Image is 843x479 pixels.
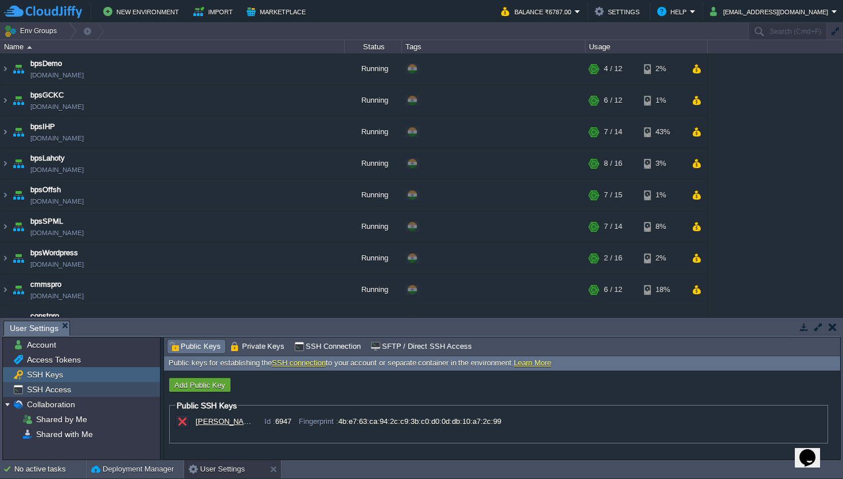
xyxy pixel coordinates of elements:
div: Running [345,211,402,242]
button: New Environment [103,5,182,18]
div: 43% [644,116,681,147]
a: bpsOffsh [30,184,61,196]
button: Import [193,5,236,18]
img: AMDAwAAAACH5BAEAAAAALAAAAAABAAEAAAICRAEAOw== [1,53,10,84]
img: CloudJiffy [4,5,82,19]
div: 3% [644,148,681,179]
div: 6 / 12 [604,85,622,116]
div: [PERSON_NAME] [196,417,253,426]
img: AMDAwAAAACH5BAEAAAAALAAAAAABAAEAAAICRAEAOw== [1,274,10,305]
div: 7 / 15 [604,306,622,337]
div: 4 / 12 [604,53,622,84]
button: Deployment Manager [91,464,174,475]
a: bpsIHP [30,121,55,133]
div: Running [345,53,402,84]
img: AMDAwAAAACH5BAEAAAAALAAAAAABAAEAAAICRAEAOw== [10,180,26,211]
img: AMDAwAAAACH5BAEAAAAALAAAAAABAAEAAAICRAEAOw== [10,306,26,337]
a: Shared by Me [34,414,89,425]
div: No active tasks [14,460,86,478]
div: Running [345,180,402,211]
div: 7 / 15 [604,180,622,211]
div: 1% [644,180,681,211]
a: SSH Access [25,384,73,395]
span: SSH Connection [294,340,361,353]
a: SSH connection [272,359,326,367]
a: cmmspro [30,279,61,290]
img: AMDAwAAAACH5BAEAAAAALAAAAAABAAEAAAICRAEAOw== [1,85,10,116]
img: AMDAwAAAACH5BAEAAAAALAAAAAABAAEAAAICRAEAOw== [1,243,10,274]
div: Running [345,85,402,116]
button: Env Groups [4,23,61,39]
a: Access Tokens [25,355,83,365]
button: User Settings [189,464,245,475]
a: Shared with Me [34,429,95,439]
div: Tags [403,40,585,53]
a: bpsLahoty [30,153,65,164]
button: Marketplace [247,5,309,18]
a: Learn More [514,359,551,367]
a: SSH Keys [25,369,65,380]
img: AMDAwAAAACH5BAEAAAAALAAAAAABAAEAAAICRAEAOw== [10,53,26,84]
span: Private Keys [231,340,285,353]
a: constpro [30,310,59,322]
span: Public SSH Keys [177,401,237,410]
img: AMDAwAAAACH5BAEAAAAALAAAAAABAAEAAAICRAEAOw== [10,211,26,242]
div: 2% [644,243,681,274]
a: [DOMAIN_NAME] [30,259,84,270]
a: Collaboration [25,399,77,410]
a: [DOMAIN_NAME] [30,101,84,112]
div: 8 / 16 [604,148,622,179]
a: [DOMAIN_NAME] [30,290,84,302]
a: Account [25,340,58,350]
div: 6947 [253,417,299,426]
img: AMDAwAAAACH5BAEAAAAALAAAAAABAAEAAAICRAEAOw== [10,116,26,147]
div: 8% [644,306,681,337]
a: [DOMAIN_NAME] [30,133,84,144]
div: 7 / 14 [604,211,622,242]
div: 7 / 14 [604,116,622,147]
a: bpsGCKC [30,89,64,101]
div: 4b:e7:63:ca:94:2c:c9:3b:c0:d0:0d:db:10:a7:2c:99 [299,417,501,426]
a: bpsSPML [30,216,63,227]
div: Running [345,274,402,305]
div: Running [345,148,402,179]
a: bpsWordpress [30,247,78,259]
div: 2 / 16 [604,243,622,274]
span: SFTP / Direct SSH Access [370,340,472,353]
img: AMDAwAAAACH5BAEAAAAALAAAAAABAAEAAAICRAEAOw== [1,306,10,337]
img: AMDAwAAAACH5BAEAAAAALAAAAAABAAEAAAICRAEAOw== [1,180,10,211]
button: Settings [595,5,643,18]
div: Running [345,116,402,147]
span: Id : [264,417,275,426]
button: Balance ₹6787.00 [501,5,575,18]
span: Public Keys [169,340,221,353]
div: 2% [644,53,681,84]
button: Help [657,5,690,18]
div: Running [345,306,402,337]
a: [DOMAIN_NAME] [30,69,84,81]
button: [EMAIL_ADDRESS][DOMAIN_NAME] [710,5,832,18]
img: AMDAwAAAACH5BAEAAAAALAAAAAABAAEAAAICRAEAOw== [10,274,26,305]
a: [DOMAIN_NAME] [30,196,84,207]
img: AMDAwAAAACH5BAEAAAAALAAAAAABAAEAAAICRAEAOw== [27,46,32,49]
a: bpsDemo [30,58,62,69]
img: AMDAwAAAACH5BAEAAAAALAAAAAABAAEAAAICRAEAOw== [10,243,26,274]
div: 8% [644,211,681,242]
a: [DOMAIN_NAME] [30,164,84,176]
img: AMDAwAAAACH5BAEAAAAALAAAAAABAAEAAAICRAEAOw== [10,85,26,116]
div: 6 / 12 [604,274,622,305]
img: AMDAwAAAACH5BAEAAAAALAAAAAABAAEAAAICRAEAOw== [1,116,10,147]
div: Name [1,40,344,53]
